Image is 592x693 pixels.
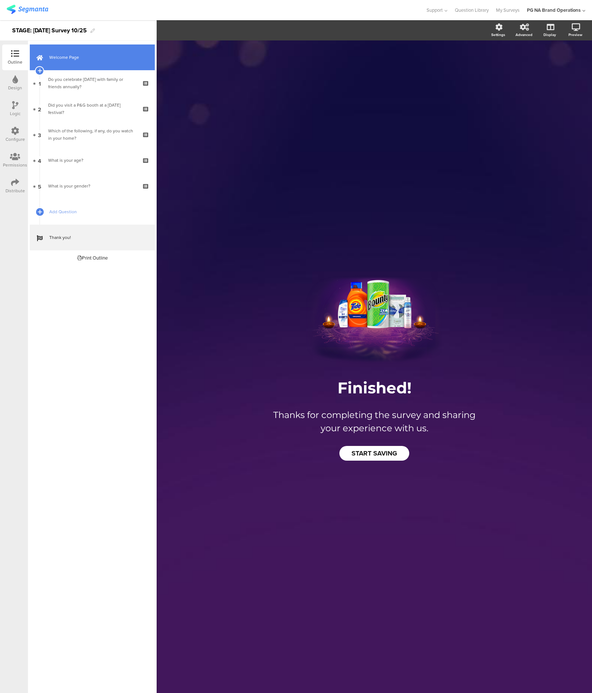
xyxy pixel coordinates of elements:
a: 3 Which of the following, if any, do you watch in your home? [30,122,155,147]
a: 1 Do you celebrate [DATE] with family or friends annually? [30,70,155,96]
span: 2 [38,105,41,113]
div: Design [8,85,22,91]
div: Outline [8,59,22,65]
div: Print Outline [77,254,108,261]
span: 4 [38,156,41,164]
button: START SAVING [339,446,409,461]
div: Logic [10,110,21,117]
div: Advanced [516,32,532,37]
span: Thank you! [49,234,143,241]
span: Support [427,7,443,14]
span: Welcome Page [49,54,143,61]
div: Display [543,32,556,37]
div: PG NA Brand Operations [527,7,581,14]
a: 2 Did you visit a P&G booth at a [DATE] festival? [30,96,155,122]
div: Distribute [6,187,25,194]
span: 1 [39,79,41,87]
div: Did you visit a P&G booth at a Diwali festival? [48,101,136,116]
a: Welcome Page [30,44,155,70]
span: 5 [38,182,41,190]
div: Permissions [3,162,27,168]
div: Settings [491,32,505,37]
div: Do you celebrate Diwali with family or friends annually? [48,76,136,90]
p: Thanks for completing the survey and sharing your experience with us. [264,408,485,435]
div: Preview [568,32,582,37]
div: What is your gender? [48,182,136,190]
p: Finished! [238,378,510,397]
span: Add Question [49,208,143,215]
span: START SAVING [352,449,397,458]
a: 5 What is your gender? [30,173,155,199]
div: What is your age? [48,157,136,164]
div: Which of the following, if any, do you watch in your home? [48,127,136,142]
span: 3 [38,131,41,139]
img: segmanta logo [7,5,48,14]
div: STAGE: [DATE] Survey 10/25 [12,25,87,36]
a: Thank you! [30,225,155,250]
a: 4 What is your age? [30,147,155,173]
div: Configure [6,136,25,143]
